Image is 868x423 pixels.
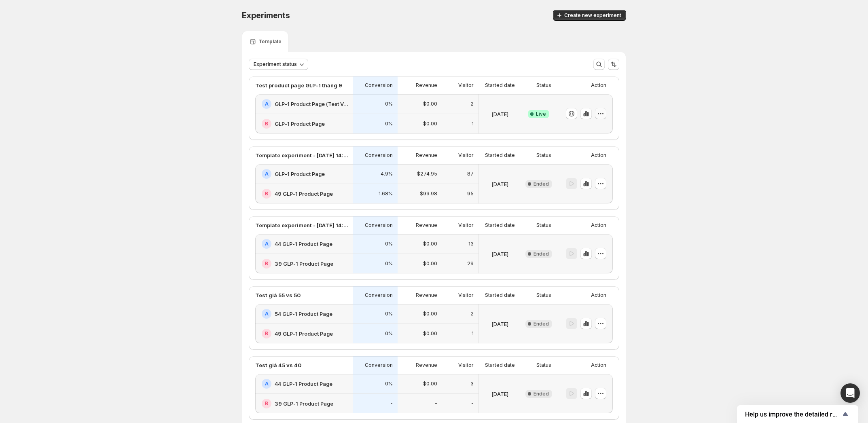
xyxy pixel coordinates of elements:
p: 0% [385,260,393,267]
h2: B [265,190,268,197]
p: $0.00 [423,121,437,127]
p: [DATE] [491,320,508,328]
p: Started date [485,292,515,298]
p: 2 [470,311,474,317]
h2: A [265,381,269,387]
h2: 39 GLP-1 Product Page [275,260,333,268]
p: 2 [470,101,474,107]
h2: B [265,260,268,267]
p: Visitor [458,292,474,298]
span: Live [536,111,546,117]
p: $0.00 [423,311,437,317]
h2: 54 GLP-1 Product Page [275,310,332,318]
p: Status [536,222,551,228]
p: 0% [385,311,393,317]
p: Conversion [365,222,393,228]
p: Visitor [458,82,474,89]
h2: GLP-1 Product Page [275,170,325,178]
p: - [435,400,437,407]
h2: A [265,241,269,247]
h2: 39 GLP-1 Product Page [275,400,333,408]
h2: B [265,330,268,337]
button: Sort the results [608,59,619,70]
p: Action [591,152,606,159]
p: Template [258,38,282,45]
p: [DATE] [491,180,508,188]
p: Status [536,82,551,89]
p: $0.00 [423,241,437,247]
p: Visitor [458,152,474,159]
p: Template experiment - [DATE] 14:22:13 [255,151,348,159]
p: 3 [470,381,474,387]
span: Experiment status [254,61,297,68]
p: Conversion [365,292,393,298]
p: $99.98 [420,190,437,197]
h2: B [265,400,268,407]
p: Test product page GLP-1 tháng 9 [255,81,342,89]
p: Revenue [416,292,437,298]
p: Revenue [416,362,437,368]
span: Help us improve the detailed report for A/B campaigns [745,410,840,418]
span: Ended [534,391,549,397]
p: 0% [385,381,393,387]
p: Status [536,152,551,159]
p: 4.9% [381,171,393,177]
span: Create new experiment [564,12,621,19]
p: 95 [467,190,474,197]
p: Status [536,362,551,368]
p: Revenue [416,82,437,89]
p: Test giá 45 vs 40 [255,361,301,369]
h2: 44 GLP-1 Product Page [275,380,332,388]
p: - [390,400,393,407]
p: 0% [385,330,393,337]
p: 0% [385,121,393,127]
p: Conversion [365,82,393,89]
span: Ended [534,321,549,327]
h2: A [265,171,269,177]
h2: 49 GLP-1 Product Page [275,190,333,198]
span: Ended [534,181,549,187]
p: $274.95 [417,171,437,177]
h2: 49 GLP-1 Product Page [275,330,333,338]
p: Visitor [458,362,474,368]
h2: GLP-1 Product Page [275,120,325,128]
p: Action [591,82,606,89]
span: Experiments [242,11,290,20]
p: Started date [485,152,515,159]
p: 1.68% [379,190,393,197]
span: Ended [534,251,549,257]
button: Create new experiment [553,10,626,21]
p: 1 [472,330,474,337]
p: 1 [472,121,474,127]
p: Test giá 55 vs 50 [255,291,301,299]
p: $0.00 [423,330,437,337]
p: 0% [385,101,393,107]
p: Started date [485,82,515,89]
p: $0.00 [423,381,437,387]
p: Revenue [416,222,437,228]
p: Action [591,362,606,368]
h2: A [265,101,269,107]
button: Experiment status [249,59,308,70]
p: Started date [485,362,515,368]
button: Show survey - Help us improve the detailed report for A/B campaigns [745,409,850,419]
p: 87 [467,171,474,177]
p: $0.00 [423,101,437,107]
p: Visitor [458,222,474,228]
h2: B [265,121,268,127]
p: 29 [467,260,474,267]
h2: GLP-1 Product Page (Test Ver 2) [275,100,348,108]
p: Started date [485,222,515,228]
p: [DATE] [491,250,508,258]
p: - [471,400,474,407]
p: Template experiment - [DATE] 14:24:50 [255,221,348,229]
p: Conversion [365,152,393,159]
p: $0.00 [423,260,437,267]
h2: 44 GLP-1 Product Page [275,240,332,248]
p: [DATE] [491,390,508,398]
div: Open Intercom Messenger [840,383,860,403]
p: Conversion [365,362,393,368]
p: Action [591,222,606,228]
p: Status [536,292,551,298]
p: Revenue [416,152,437,159]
